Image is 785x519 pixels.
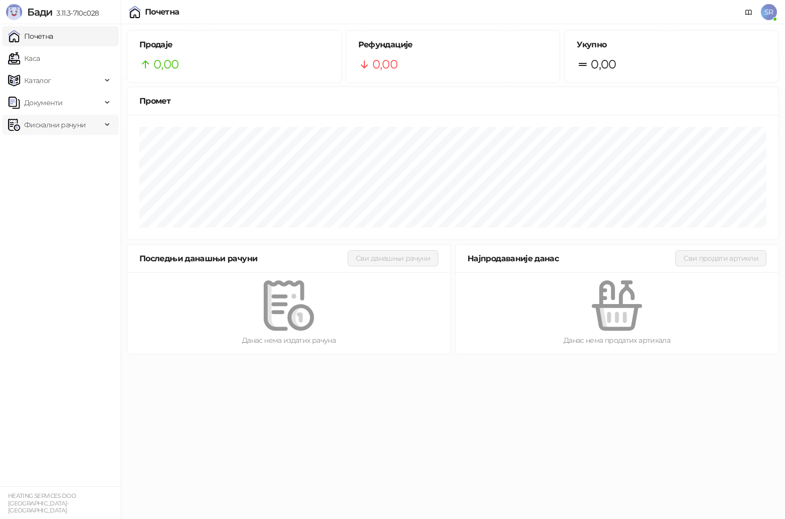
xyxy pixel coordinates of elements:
[467,252,675,265] div: Најпродаваније данас
[139,252,348,265] div: Последњи данашњи рачуни
[145,8,180,16] div: Почетна
[8,26,53,46] a: Почетна
[348,250,438,266] button: Сви данашњи рачуни
[358,39,548,51] h5: Рефундације
[8,48,40,68] a: Каса
[8,492,76,514] small: HEATING SERVICES DOO [GEOGRAPHIC_DATA]-[GEOGRAPHIC_DATA]
[153,55,179,74] span: 0,00
[372,55,398,74] span: 0,00
[52,9,99,18] span: 3.11.3-710c028
[6,4,22,20] img: Logo
[139,95,766,107] div: Промет
[741,4,757,20] a: Документација
[577,39,766,51] h5: Укупно
[27,6,52,18] span: Бади
[24,115,86,135] span: Фискални рачуни
[143,335,434,346] div: Данас нема издатих рачуна
[761,4,777,20] span: SR
[24,93,62,113] span: Документи
[24,70,51,91] span: Каталог
[472,335,762,346] div: Данас нема продатих артикала
[675,250,766,266] button: Сви продати артикли
[139,39,329,51] h5: Продаје
[591,55,616,74] span: 0,00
